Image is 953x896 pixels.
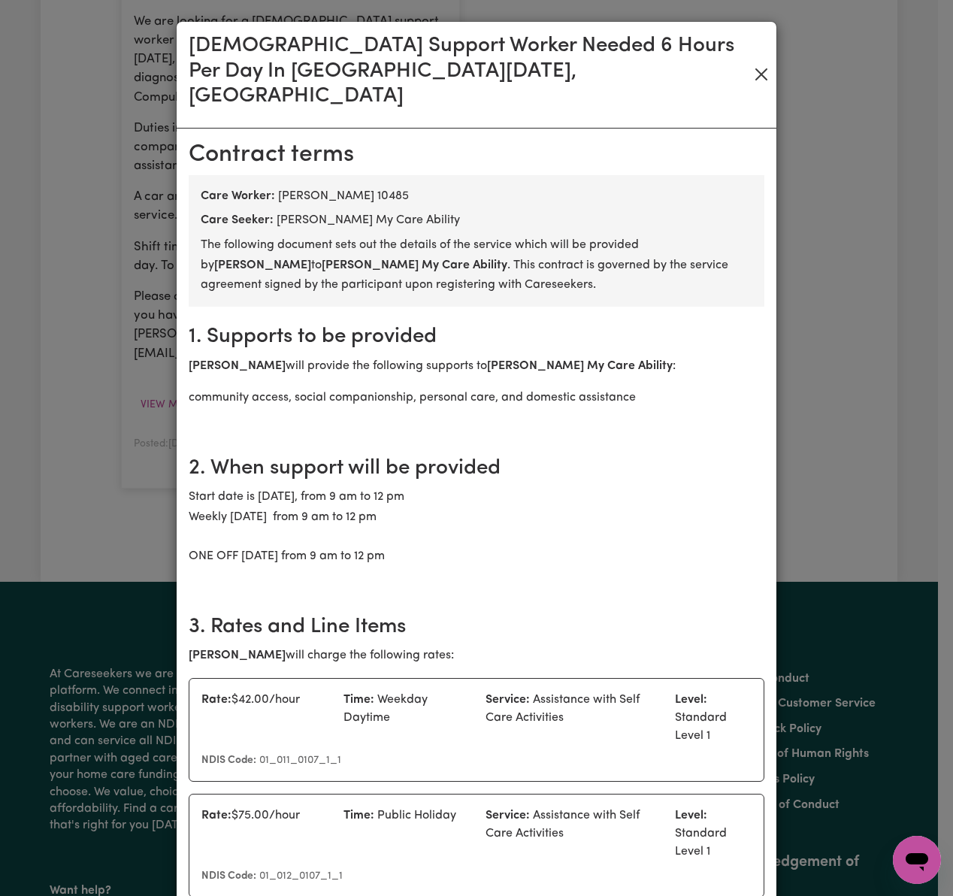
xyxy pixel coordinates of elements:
p: community access, social companionship, personal care, and domestic assistance [189,388,764,407]
p: Start date is [DATE], from 9 am to 12 pm Weekly [DATE] from 9 am to 12 pm ONE OFF [DATE] from 9 a... [189,487,764,567]
div: Assistance with Self Care Activities [476,691,666,745]
strong: Rate: [201,810,231,822]
div: Assistance with Self Care Activities [476,807,666,861]
strong: NDIS Code: [201,870,256,882]
p: will provide the following supports to : [189,356,764,376]
b: Care Seeker: [201,214,274,226]
h2: Contract terms [189,141,764,169]
iframe: Button to launch messaging window [893,836,941,884]
div: $ 75.00 /hour [192,807,334,861]
div: [PERSON_NAME] My Care Ability [201,211,752,229]
button: Close [752,62,770,86]
small: 01_012_0107_1_1 [201,870,343,882]
h2: 3. Rates and Line Items [189,615,764,640]
h3: [DEMOGRAPHIC_DATA] Support Worker Needed 6 Hours Per Day In [GEOGRAPHIC_DATA][DATE], [GEOGRAPHIC_... [189,34,752,110]
strong: Time: [343,694,374,706]
strong: Level: [675,694,707,706]
strong: NDIS Code: [201,755,256,766]
b: [PERSON_NAME] [189,360,286,372]
b: [PERSON_NAME] My Care Ability [322,259,507,271]
strong: Level: [675,810,707,822]
div: [PERSON_NAME] 10485 [201,187,752,205]
b: [PERSON_NAME] [189,649,286,661]
strong: Rate: [201,694,231,706]
p: The following document sets out the details of the service which will be provided by to . This co... [201,235,752,295]
div: Public Holiday [334,807,476,861]
div: $ 42.00 /hour [192,691,334,745]
b: [PERSON_NAME] [214,259,311,271]
b: [PERSON_NAME] My Care Ability [487,360,673,372]
strong: Service: [486,810,530,822]
div: Standard Level 1 [666,691,761,745]
strong: Time: [343,810,374,822]
h2: 1. Supports to be provided [189,325,764,350]
b: Care Worker: [201,190,275,202]
div: Weekday Daytime [334,691,476,745]
strong: Service: [486,694,530,706]
h2: 2. When support will be provided [189,456,764,482]
small: 01_011_0107_1_1 [201,755,341,766]
div: Standard Level 1 [666,807,761,861]
p: will charge the following rates: [189,646,764,665]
